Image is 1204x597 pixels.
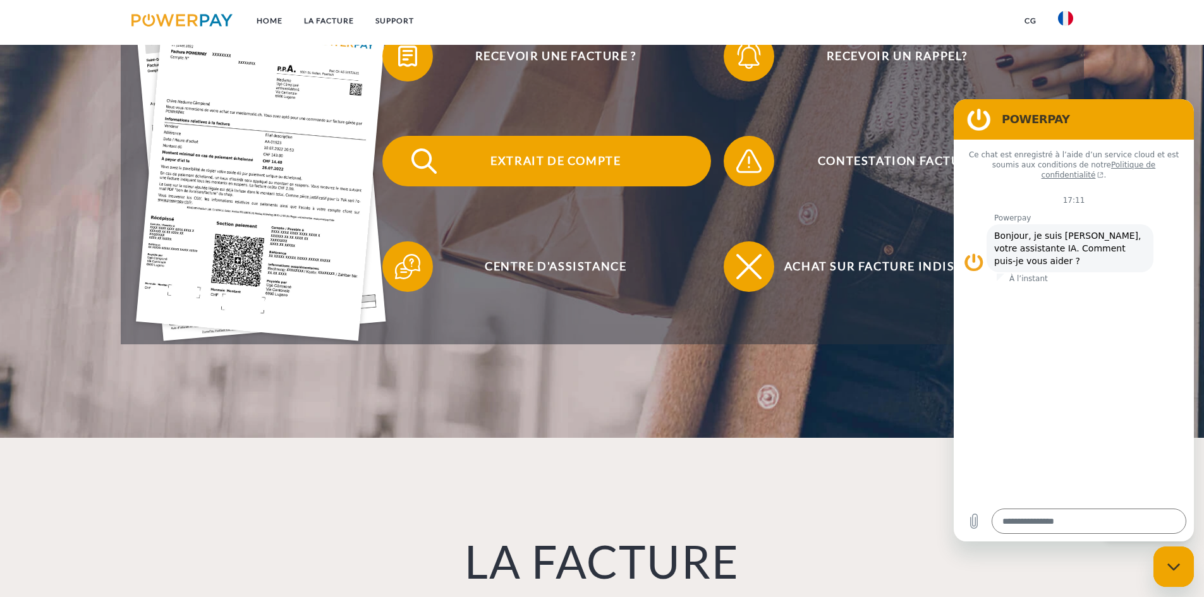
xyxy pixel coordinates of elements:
span: Achat sur facture indisponible [742,241,1052,292]
span: Recevoir un rappel? [742,31,1052,81]
iframe: Bouton de lancement de la fenêtre de messagerie, conversation en cours [1153,546,1194,587]
img: fr [1058,11,1073,26]
a: LA FACTURE [293,9,365,32]
h1: LA FACTURE [159,533,1045,589]
span: Extrait de compte [401,136,710,186]
span: Centre d'assistance [401,241,710,292]
button: Centre d'assistance [382,241,711,292]
img: qb_search.svg [408,145,440,177]
button: Recevoir un rappel? [724,31,1052,81]
a: Home [246,9,293,32]
img: qb_bill.svg [392,40,423,72]
img: qb_help.svg [392,251,423,282]
img: single_invoice_powerpay_fr.jpg [136,7,386,341]
img: qb_close.svg [733,251,765,282]
img: qb_bell.svg [733,40,765,72]
button: Contestation Facture [724,136,1052,186]
img: logo-powerpay.svg [131,14,233,27]
a: CG [1014,9,1047,32]
img: qb_warning.svg [733,145,765,177]
span: Recevoir une facture ? [401,31,710,81]
a: Support [365,9,425,32]
span: Contestation Facture [742,136,1052,186]
button: Recevoir une facture ? [382,31,711,81]
button: Extrait de compte [382,136,711,186]
iframe: Fenêtre de messagerie [954,99,1194,541]
button: Achat sur facture indisponible [724,241,1052,292]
